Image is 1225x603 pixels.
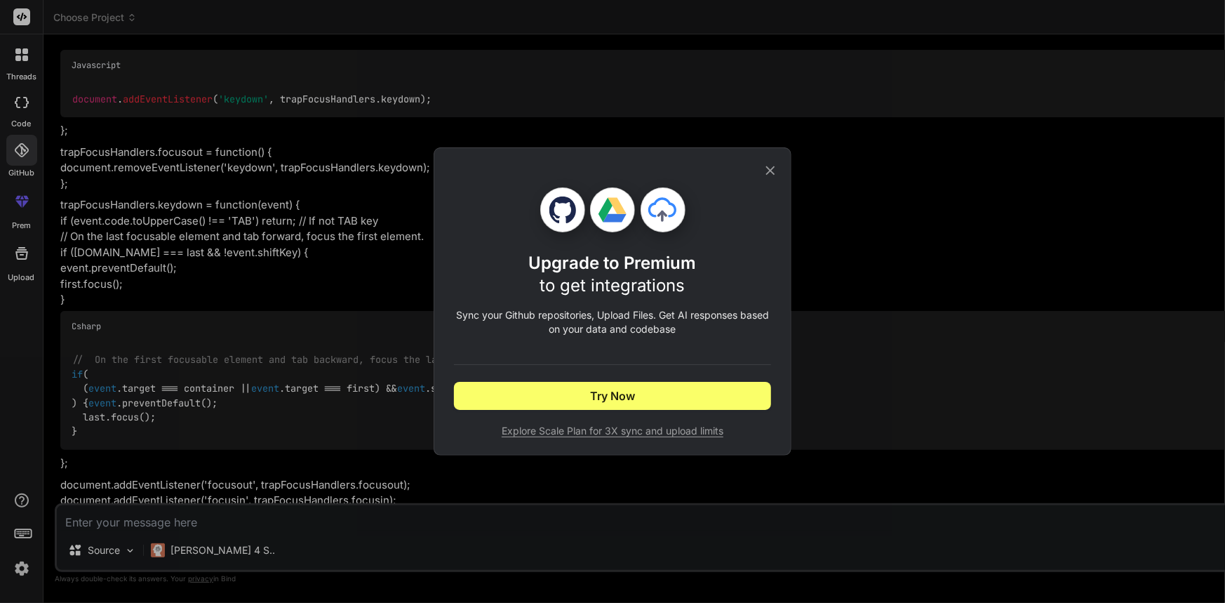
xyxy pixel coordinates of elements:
[454,382,771,410] button: Try Now
[529,252,697,297] h1: Upgrade to Premium
[454,308,771,336] p: Sync your Github repositories, Upload Files. Get AI responses based on your data and codebase
[590,387,635,404] span: Try Now
[540,275,685,296] span: to get integrations
[454,424,771,438] span: Explore Scale Plan for 3X sync and upload limits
